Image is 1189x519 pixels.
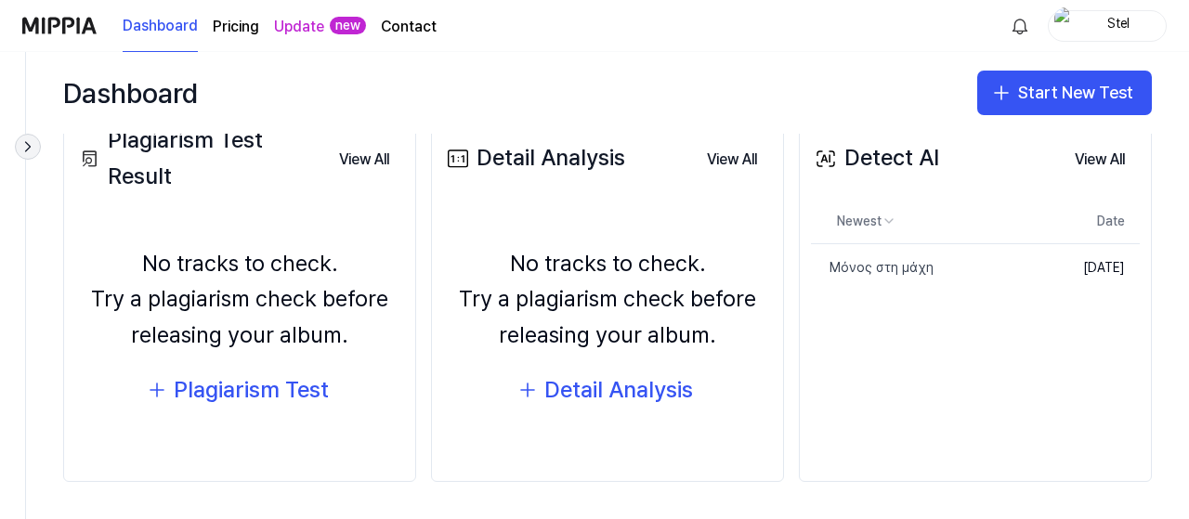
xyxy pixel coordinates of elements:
div: Stel [1082,15,1155,35]
button: Detail Analysis [503,368,712,412]
a: View All [692,139,772,178]
a: Μόνος στη μάχη [811,244,1032,292]
button: View All [1060,141,1140,178]
button: profileStel [1048,10,1167,42]
img: profile [1054,7,1077,45]
div: Plagiarism Test [174,372,329,408]
img: 알림 [1009,15,1031,37]
a: Contact [381,16,437,38]
div: No tracks to check. Try a plagiarism check before releasing your album. [75,246,404,353]
div: Plagiarism Test Result [75,123,324,194]
a: Dashboard [123,1,198,52]
div: new [330,17,366,35]
a: Update [274,16,324,38]
div: Detect AI [811,140,939,175]
button: View All [324,141,404,178]
td: [DATE] [1032,244,1140,292]
a: View All [1060,139,1140,178]
th: Date [1032,200,1140,244]
div: Detail Analysis [544,372,693,408]
div: Detail Analysis [443,140,625,175]
div: Dashboard [63,71,198,115]
button: Start New Test [977,71,1152,115]
a: Pricing [213,16,259,38]
div: No tracks to check. Try a plagiarism check before releasing your album. [443,246,772,353]
button: Plagiarism Test [133,368,347,412]
a: View All [324,139,404,178]
div: Μόνος στη μάχη [811,259,934,278]
button: View All [692,141,772,178]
